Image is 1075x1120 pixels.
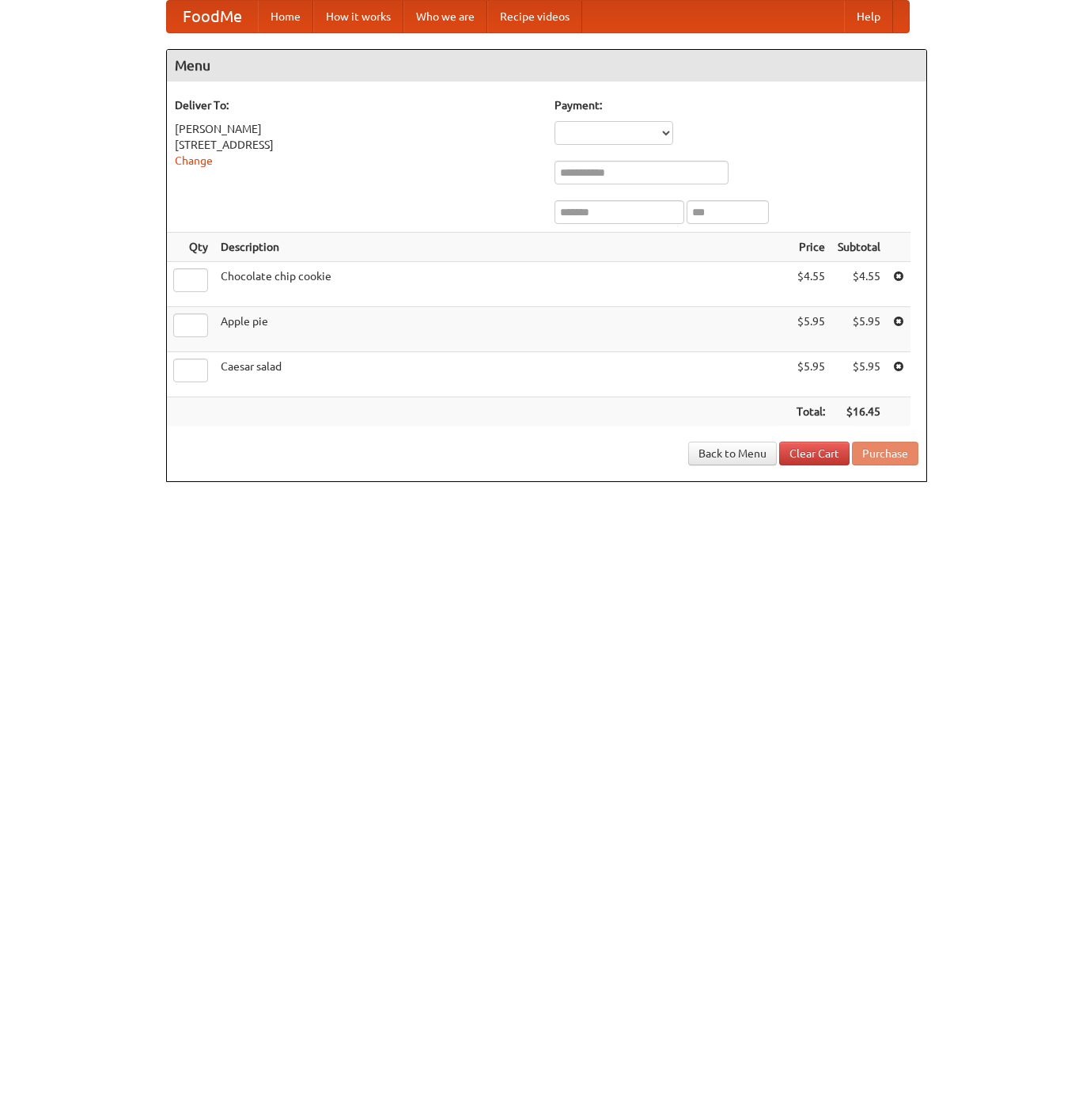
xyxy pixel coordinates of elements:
[214,233,790,262] th: Description
[790,352,831,397] td: $5.95
[852,442,918,465] button: Purchase
[167,50,926,82] h4: Menu
[831,352,887,397] td: $5.95
[790,262,831,307] td: $4.55
[214,307,790,352] td: Apple pie
[167,233,214,262] th: Qty
[831,307,887,352] td: $5.95
[403,1,487,32] a: Who we are
[790,397,831,427] th: Total:
[258,1,313,32] a: Home
[313,1,403,32] a: How it works
[214,262,790,307] td: Chocolate chip cookie
[790,307,831,352] td: $5.95
[175,97,539,113] h5: Deliver To:
[844,1,893,32] a: Help
[214,352,790,397] td: Caesar salad
[175,154,213,167] a: Change
[167,1,258,32] a: FoodMe
[779,442,850,465] a: Clear Cart
[831,262,887,307] td: $4.55
[831,233,887,262] th: Subtotal
[831,397,887,427] th: $16.45
[487,1,582,32] a: Recipe videos
[175,137,539,153] div: [STREET_ADDRESS]
[555,97,918,113] h5: Payment:
[790,233,831,262] th: Price
[688,442,777,465] a: Back to Menu
[175,121,539,137] div: [PERSON_NAME]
